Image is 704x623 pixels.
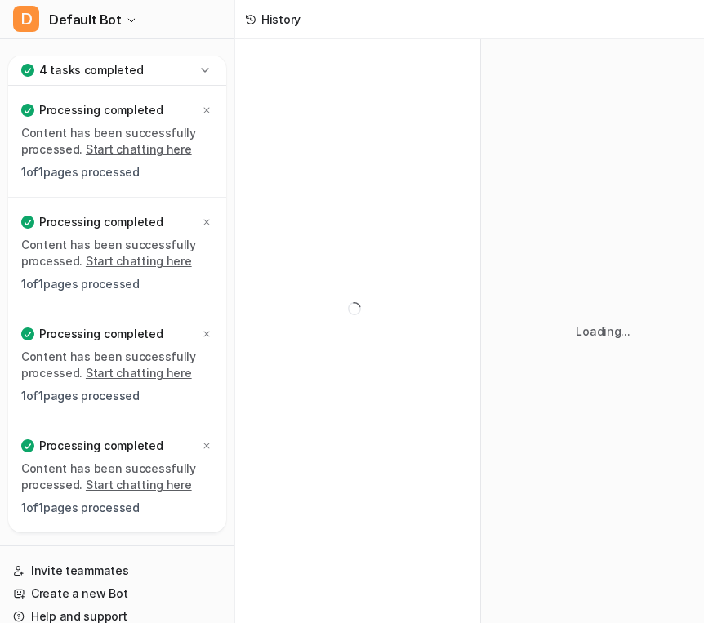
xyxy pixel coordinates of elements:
[21,237,213,269] p: Content has been successfully processed.
[86,366,192,380] a: Start chatting here
[86,254,192,268] a: Start chatting here
[21,349,213,381] p: Content has been successfully processed.
[86,142,192,156] a: Start chatting here
[49,8,122,31] span: Default Bot
[21,388,213,404] p: 1 of 1 pages processed
[261,11,301,28] div: History
[39,62,143,78] p: 4 tasks completed
[21,125,213,158] p: Content has been successfully processed.
[86,478,192,492] a: Start chatting here
[21,164,213,180] p: 1 of 1 pages processed
[13,6,39,32] span: D
[39,102,163,118] p: Processing completed
[21,461,213,493] p: Content has been successfully processed.
[576,323,630,340] p: Loading...
[39,214,163,230] p: Processing completed
[21,276,213,292] p: 1 of 1 pages processed
[7,559,228,582] a: Invite teammates
[39,438,163,454] p: Processing completed
[39,326,163,342] p: Processing completed
[7,49,228,72] a: Chat
[21,500,213,516] p: 1 of 1 pages processed
[7,582,228,605] a: Create a new Bot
